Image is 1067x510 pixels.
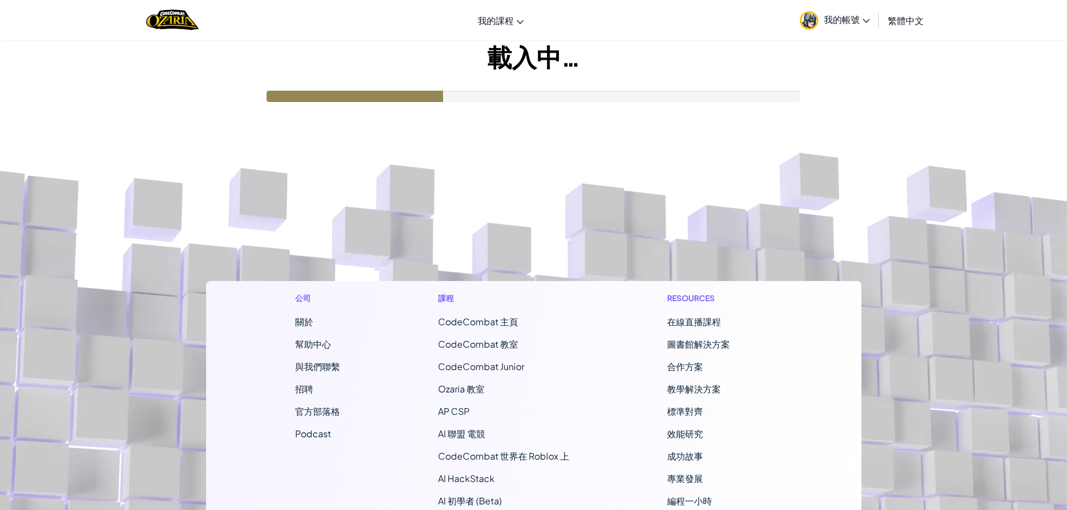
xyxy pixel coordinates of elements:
a: 標準對齊 [667,405,703,417]
a: CodeCombat 教室 [438,338,518,350]
a: 我的帳號 [794,2,875,38]
a: 招聘 [295,383,313,395]
h1: Resources [667,292,772,304]
a: 合作方案 [667,361,703,372]
a: CodeCombat Junior [438,361,524,372]
a: 專業發展 [667,472,703,484]
a: CodeCombat 世界在 Roblox 上 [438,450,569,462]
span: 與我們聯繫 [295,361,340,372]
a: 在線直播課程 [667,316,721,327]
img: Home [146,8,198,31]
h1: 公司 [295,292,340,304]
a: 關於 [295,316,313,327]
a: 繁體中文 [882,5,929,35]
a: 圖書館解決方案 [667,338,730,350]
img: avatar [800,11,818,30]
a: 我的課程 [472,5,529,35]
a: Ozaria by CodeCombat logo [146,8,198,31]
a: Podcast [295,428,331,439]
a: AP CSP [438,405,469,417]
a: 教學解決方案 [667,383,721,395]
span: CodeCombat 主頁 [438,316,518,327]
span: 我的帳號 [824,13,870,25]
a: 官方部落格 [295,405,340,417]
a: AI 初學者 (Beta) [438,495,502,507]
a: AI HackStack [438,472,495,484]
a: Ozaria 教室 [438,383,484,395]
span: 繁體中文 [888,15,924,26]
a: 成功故事 [667,450,703,462]
a: 效能研究 [667,428,703,439]
h1: 課程 [438,292,569,304]
a: AI 聯盟 電競 [438,428,485,439]
a: 編程一小時 [667,495,712,507]
span: 我的課程 [478,15,514,26]
a: 幫助中心 [295,338,331,350]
